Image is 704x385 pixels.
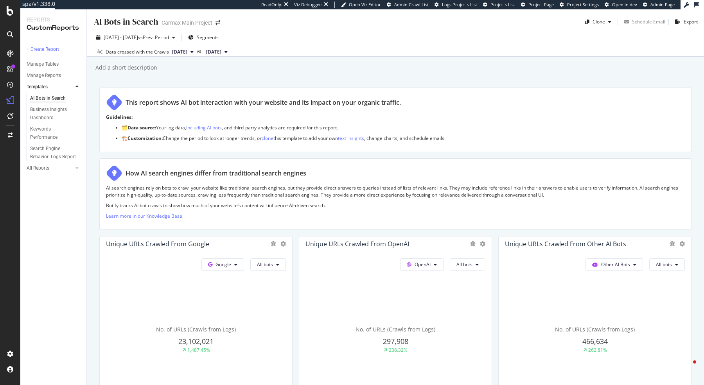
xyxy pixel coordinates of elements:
button: Other AI Bots [585,258,643,271]
div: How AI search engines differ from traditional search enginesAI search engines rely on bots to cra... [99,158,691,230]
span: OpenAI [415,261,431,268]
iframe: Intercom live chat [677,358,696,377]
div: This report shows AI bot interaction with your website and its impact on your organic traffic.Gui... [99,88,691,152]
span: Google [216,261,231,268]
button: All bots [649,258,685,271]
button: Schedule Email [621,16,665,28]
div: bug [470,241,476,246]
span: vs Prev. Period [138,34,169,41]
div: Keywords Performance [30,125,74,141]
a: Project Page [521,2,554,8]
div: Add a short description [95,64,157,72]
a: Manage Tables [27,60,81,68]
p: Botify tracks AI bot crawls to show how much of your website’s content will influence AI-driven s... [106,202,685,209]
div: Search Engine Behavior: Logs Report [30,145,76,161]
button: OpenAI [400,258,444,271]
span: Projects List [490,2,515,7]
span: Project Settings [567,2,599,7]
div: CustomReports [27,23,80,32]
span: Open Viz Editor [349,2,381,7]
a: Learn more in our Knowledge Base [106,213,182,219]
p: AI search engines rely on bots to crawl your website like traditional search engines, but they pr... [106,184,685,198]
a: + Create Report [27,45,81,54]
button: [DATE] - [DATE]vsPrev. Period [93,31,178,44]
span: 297,908 [383,337,408,346]
span: No. of URLs (Crawls from Logs) [156,326,236,333]
span: Logs Projects List [442,2,477,7]
span: vs [197,48,203,55]
div: Manage Tables [27,60,59,68]
span: 466,634 [582,337,608,346]
span: All bots [257,261,273,268]
div: Clone [593,18,605,25]
a: clone [262,135,273,141]
div: How AI search engines differ from traditional search engines [126,169,306,178]
a: AI Bots in Search [30,94,81,102]
div: Templates [27,83,48,91]
div: Manage Reports [27,72,61,80]
strong: Guidelines: [106,114,133,120]
span: No. of URLs (Crawls from Logs) [356,326,435,333]
div: Viz Debugger: [294,2,322,8]
div: Carmax Main Project [162,19,212,27]
a: Admin Crawl List [387,2,429,8]
a: Project Settings [560,2,599,8]
a: Admin Page [643,2,675,8]
a: Keywords Performance [30,125,81,141]
span: 2025 Apr. 30th [206,48,221,56]
span: All bots [656,261,672,268]
strong: Data source: [128,124,156,131]
div: Business Insights Dashboard [30,106,75,122]
div: Schedule Email [632,18,665,25]
button: Google [201,258,244,271]
a: All Reports [27,164,73,172]
div: bug [270,241,277,246]
div: Reports [27,16,80,23]
a: text insights [338,135,364,141]
div: Export [684,18,698,25]
span: 2025 Jul. 20th [172,48,187,56]
span: Segments [197,34,219,41]
div: Data crossed with the Crawls [106,48,169,56]
a: Logs Projects List [435,2,477,8]
button: All bots [450,258,485,271]
div: ReadOnly: [261,2,282,8]
a: Business Insights Dashboard [30,106,81,122]
span: Open in dev [612,2,637,7]
span: All bots [456,261,472,268]
a: Search Engine Behavior: Logs Report [30,145,81,161]
a: Templates [27,83,73,91]
div: AI Bots in Search [93,16,158,28]
button: [DATE] [203,47,231,57]
a: Open in dev [605,2,637,8]
button: Segments [185,31,222,44]
div: + Create Report [27,45,59,54]
button: Export [672,16,698,28]
div: AI Bots in Search [30,94,66,102]
div: This report shows AI bot interaction with your website and its impact on your organic traffic. [126,98,401,107]
div: Unique URLs Crawled from Other AI Bots [505,240,626,248]
span: Project Page [528,2,554,7]
div: 1,487.45% [187,347,210,353]
a: Projects List [483,2,515,8]
button: [DATE] [169,47,197,57]
a: Open Viz Editor [341,2,381,8]
a: Manage Reports [27,72,81,80]
strong: Customization: [128,135,163,141]
p: 🗂️ Your log data, , and third-party analytics are required for this report. [122,124,685,131]
div: Unique URLs Crawled from Google [106,240,209,248]
span: 23,102,021 [178,337,214,346]
span: Admin Crawl List [394,2,429,7]
span: [DATE] - [DATE] [104,34,138,41]
div: arrow-right-arrow-left [216,20,220,25]
button: Clone [582,16,614,28]
div: 238.32% [389,347,408,353]
span: Other AI Bots [601,261,630,268]
button: All bots [250,258,286,271]
a: including AI bots [186,124,222,131]
div: All Reports [27,164,49,172]
div: bug [669,241,675,246]
span: Admin Page [650,2,675,7]
div: 262.81% [588,347,607,353]
span: No. of URLs (Crawls from Logs) [555,326,635,333]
